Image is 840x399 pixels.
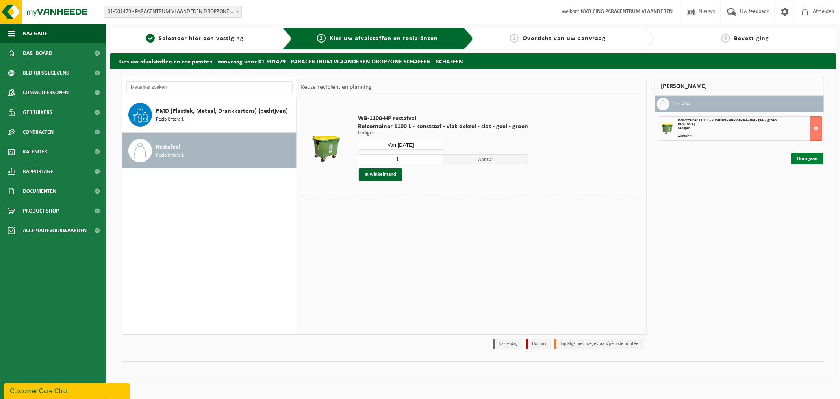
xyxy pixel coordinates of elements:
span: Contracten [23,122,54,142]
span: Kies uw afvalstoffen en recipiënten [330,35,438,42]
div: [PERSON_NAME] [655,77,824,96]
input: Materiaal zoeken [126,81,293,93]
span: PMD (Plastiek, Metaal, Drankkartons) (bedrijven) [156,106,288,116]
button: In winkelmand [359,168,402,181]
div: Aantal: 1 [678,134,822,138]
span: Acceptatievoorwaarden [23,221,87,241]
span: Bedrijfsgegevens [23,63,69,83]
span: Navigatie [23,24,47,43]
span: 3 [510,34,519,43]
span: 2 [317,34,326,43]
strong: Van [DATE] [678,122,695,127]
strong: INVOICING PARACENTRUM VLAANDEREN [579,9,673,15]
span: Bevestiging [734,35,769,42]
span: Restafval [156,142,180,152]
span: 4 [721,34,730,43]
a: 1Selecteer hier een vestiging [114,34,276,43]
span: Contactpersonen [23,83,69,103]
li: Vaste dag [493,339,522,349]
span: 01-901479 - PARACENTRUM VLAANDEREN DROPZONE SCHAFFEN - SCHAFFEN [104,6,241,17]
p: Ledigen [358,131,528,136]
li: Tijdelijk niet toegestaan/période limitée [554,339,643,349]
span: Selecteer hier een vestiging [159,35,244,42]
span: Rolcontainer 1100 L - kunststof - vlak deksel - slot - geel - groen [678,118,777,123]
li: Holiday [526,339,551,349]
span: Rolcontainer 1100 L - kunststof - vlak deksel - slot - geel - groen [358,123,528,131]
button: Restafval Recipiënten: 1 [122,133,297,168]
input: Selecteer datum [358,140,443,150]
span: Kalender [23,142,47,162]
span: Documenten [23,181,56,201]
div: Ledigen [678,127,822,131]
span: Recipiënten: 1 [156,116,184,123]
h3: Restafval [673,98,692,110]
a: Doorgaan [791,153,823,164]
span: Rapportage [23,162,53,181]
iframe: chat widget [4,382,132,399]
span: Overzicht van uw aanvraag [523,35,606,42]
span: Dashboard [23,43,52,63]
span: Recipiënten: 1 [156,152,184,159]
h2: Kies uw afvalstoffen en recipiënten - aanvraag voor 01-901479 - PARACENTRUM VLAANDEREN DROPZONE S... [110,53,836,69]
button: PMD (Plastiek, Metaal, Drankkartons) (bedrijven) Recipiënten: 1 [122,97,297,133]
span: 1 [146,34,155,43]
span: Gebruikers [23,103,52,122]
span: WB-1100-HP restafval [358,115,528,123]
span: 01-901479 - PARACENTRUM VLAANDEREN DROPZONE SCHAFFEN - SCHAFFEN [104,6,242,18]
span: Aantal [443,154,528,164]
span: Product Shop [23,201,59,221]
div: Keuze recipiënt en planning [297,77,376,97]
